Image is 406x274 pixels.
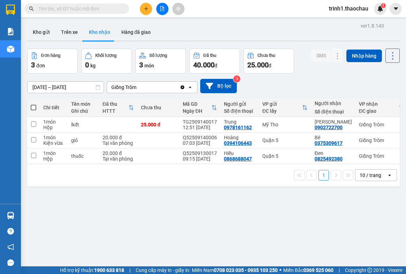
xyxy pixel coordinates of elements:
[71,122,96,127] div: lkđt
[29,6,34,11] span: search
[315,109,352,114] div: Số điện thoại
[183,119,217,125] div: TG2509140017
[71,101,96,107] div: Tên món
[315,135,352,140] div: Bé
[103,135,134,140] div: 20.000 đ
[224,101,255,107] div: Người gửi
[7,259,14,266] span: message
[135,49,186,74] button: Số lượng3món
[90,63,96,68] span: kg
[60,266,124,274] span: Hỗ trợ kỹ thuật:
[43,125,64,130] div: Hộp
[390,3,402,15] button: caret-down
[359,101,399,107] div: VP nhận
[43,105,64,110] div: Chi tiết
[233,75,240,82] sup: 3
[224,108,255,114] div: Số điện thoại
[359,153,404,159] div: Giồng Trôm
[323,4,374,13] span: trinh1.thaochau
[140,3,152,15] button: plus
[71,153,96,159] div: thuốc
[27,49,78,74] button: Đơn hàng3đơn
[183,156,217,162] div: 09:15 [DATE]
[311,49,332,62] button: SMS
[7,228,14,235] span: question-circle
[7,244,14,250] span: notification
[183,140,217,146] div: 07:03 [DATE]
[224,156,252,162] div: 0868688047
[83,24,116,40] button: Kho nhận
[360,172,381,179] div: 10 / trang
[262,108,302,114] div: ĐC lấy
[262,101,302,107] div: VP gửi
[103,150,134,156] div: 20.000 đ
[359,138,404,143] div: Giồng Trôm
[359,108,399,114] div: ĐC giao
[28,82,104,93] input: Select a date range.
[103,156,134,162] div: Tại văn phòng
[183,101,211,107] div: Mã GD
[315,156,343,162] div: 0825492380
[203,53,216,58] div: Đã thu
[187,84,193,90] svg: open
[257,53,275,58] div: Chưa thu
[103,108,128,114] div: HTTT
[318,170,329,180] button: 1
[315,150,352,156] div: Đen
[183,150,217,156] div: Q52509130017
[7,28,14,35] img: solution-icon
[95,53,116,58] div: Khối lượng
[387,172,392,178] svg: open
[259,98,311,117] th: Toggle SortBy
[279,269,281,272] span: ⚪️
[160,6,165,11] span: file-add
[137,84,138,91] input: Selected Giồng Trôm.
[129,266,130,274] span: |
[144,63,154,68] span: món
[315,125,343,130] div: 0902722700
[183,108,211,114] div: Ngày ĐH
[103,140,134,146] div: Tại văn phòng
[382,3,384,8] span: 1
[85,61,89,69] span: 0
[141,105,176,110] div: Chưa thu
[43,119,64,125] div: 1 món
[367,268,372,273] span: copyright
[214,267,278,273] strong: 0708 023 035 - 0935 103 250
[43,135,64,140] div: 1 món
[247,61,269,69] span: 25.000
[179,98,220,117] th: Toggle SortBy
[224,125,252,130] div: 0978161162
[55,24,83,40] button: Trên xe
[339,266,340,274] span: |
[262,138,308,143] div: Quận 5
[183,135,217,140] div: Q52509140006
[71,108,96,114] div: Ghi chú
[393,6,399,12] span: caret-down
[315,119,352,125] div: Thế Trang
[269,63,271,68] span: đ
[243,49,294,74] button: Chưa thu25.000đ
[144,6,149,11] span: plus
[149,53,167,58] div: Số lượng
[377,6,383,12] img: icon-new-feature
[156,3,168,15] button: file-add
[200,79,237,93] button: Bộ lọc
[7,45,14,53] img: warehouse-icon
[346,50,382,62] button: Nhập hàng
[176,6,181,11] span: aim
[224,150,255,156] div: Hiếu
[81,49,132,74] button: Khối lượng0kg
[139,61,143,69] span: 3
[43,156,64,162] div: Hộp
[192,266,278,274] span: Miền Nam
[180,84,185,90] svg: Clear value
[94,267,124,273] strong: 1900 633 818
[381,3,386,8] sup: 1
[41,53,60,58] div: Đơn hàng
[43,140,64,146] div: Kiện vừa
[224,135,255,140] div: Hoàng
[283,266,333,274] span: Miền Bắc
[315,140,343,146] div: 0375309617
[303,267,333,273] strong: 0369 525 060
